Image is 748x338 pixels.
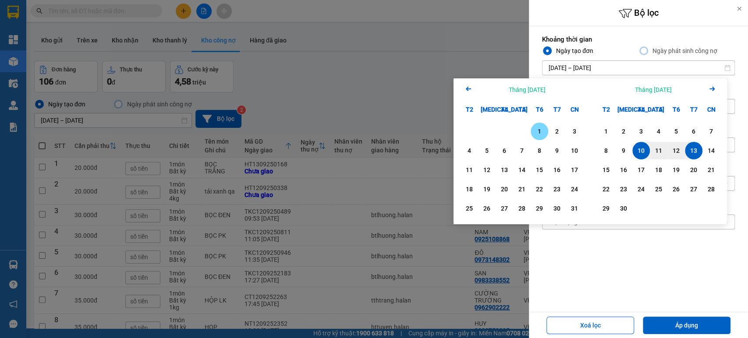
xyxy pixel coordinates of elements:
[568,165,581,175] div: 17
[632,180,650,198] div: Choose Thứ Tư, tháng 09 24 2025. It's available.
[649,46,717,56] div: Ngày phát sinh công nợ
[667,180,685,198] div: Choose Thứ Sáu, tháng 09 26 2025. It's available.
[702,123,720,140] div: Choose Chủ Nhật, tháng 09 7 2025. It's available.
[566,200,583,217] div: Choose Chủ Nhật, tháng 08 31 2025. It's available.
[496,101,513,118] div: T4
[617,165,630,175] div: 16
[650,161,667,179] div: Choose Thứ Năm, tháng 09 18 2025. It's available.
[566,123,583,140] div: Choose Chủ Nhật, tháng 08 3 2025. It's available.
[597,142,615,159] div: Choose Thứ Hai, tháng 09 8 2025. It's available.
[513,161,531,179] div: Choose Thứ Năm, tháng 08 14 2025. It's available.
[597,161,615,179] div: Choose Thứ Hai, tháng 09 15 2025. It's available.
[513,180,531,198] div: Choose Thứ Năm, tháng 08 21 2025. It's available.
[600,203,612,214] div: 29
[481,203,493,214] div: 26
[702,101,720,118] div: CN
[568,184,581,194] div: 24
[546,317,634,334] button: Xoá lọc
[463,184,475,194] div: 18
[685,123,702,140] div: Choose Thứ Bảy, tháng 09 6 2025. It's available.
[615,142,632,159] div: Choose Thứ Ba, tháng 09 9 2025. It's available.
[533,145,546,156] div: 8
[685,180,702,198] div: Choose Thứ Bảy, tháng 09 27 2025. It's available.
[688,145,700,156] div: 13
[531,180,548,198] div: Choose Thứ Sáu, tháng 08 22 2025. It's available.
[597,123,615,140] div: Choose Thứ Hai, tháng 09 1 2025. It's available.
[551,203,563,214] div: 30
[597,101,615,118] div: T2
[478,200,496,217] div: Choose Thứ Ba, tháng 08 26 2025. It's available.
[531,161,548,179] div: Choose Thứ Sáu, tháng 08 15 2025. It's available.
[615,161,632,179] div: Choose Thứ Ba, tháng 09 16 2025. It's available.
[617,184,630,194] div: 23
[478,142,496,159] div: Choose Thứ Ba, tháng 08 5 2025. It's available.
[597,180,615,198] div: Choose Thứ Hai, tháng 09 22 2025. It's available.
[529,7,748,20] h6: Bộ lọc
[615,200,632,217] div: Choose Thứ Ba, tháng 09 30 2025. It's available.
[513,200,531,217] div: Choose Thứ Năm, tháng 08 28 2025. It's available.
[454,78,727,224] div: Calendar.
[652,165,665,175] div: 18
[600,165,612,175] div: 15
[632,123,650,140] div: Choose Thứ Tư, tháng 09 3 2025. It's available.
[531,101,548,118] div: T6
[461,101,478,118] div: T2
[617,203,630,214] div: 30
[615,180,632,198] div: Choose Thứ Ba, tháng 09 23 2025. It's available.
[600,184,612,194] div: 22
[670,145,682,156] div: 12
[705,145,717,156] div: 14
[496,142,513,159] div: Choose Thứ Tư, tháng 08 6 2025. It's available.
[667,123,685,140] div: Choose Thứ Sáu, tháng 09 5 2025. It's available.
[463,165,475,175] div: 11
[533,203,546,214] div: 29
[643,317,730,334] button: Áp dụng
[496,161,513,179] div: Choose Thứ Tư, tháng 08 13 2025. It's available.
[533,126,546,137] div: 1
[509,85,546,94] div: Tháng [DATE]
[481,184,493,194] div: 19
[568,145,581,156] div: 10
[566,180,583,198] div: Choose Chủ Nhật, tháng 08 24 2025. It's available.
[551,165,563,175] div: 16
[632,161,650,179] div: Choose Thứ Tư, tháng 09 17 2025. It's available.
[463,84,474,94] svg: Arrow Left
[688,184,700,194] div: 27
[635,126,647,137] div: 3
[513,101,531,118] div: T5
[566,161,583,179] div: Choose Chủ Nhật, tháng 08 17 2025. It's available.
[688,165,700,175] div: 20
[685,142,702,159] div: Selected end date. Thứ Bảy, tháng 09 13 2025. It's available.
[461,200,478,217] div: Choose Thứ Hai, tháng 08 25 2025. It's available.
[548,123,566,140] div: Choose Thứ Bảy, tháng 08 2 2025. It's available.
[600,126,612,137] div: 1
[553,46,593,56] div: Ngày tạo đơn
[478,161,496,179] div: Choose Thứ Ba, tháng 08 12 2025. It's available.
[685,161,702,179] div: Choose Thứ Bảy, tháng 09 20 2025. It's available.
[463,84,474,95] button: Previous month.
[597,200,615,217] div: Choose Thứ Hai, tháng 09 29 2025. It's available.
[615,123,632,140] div: Choose Thứ Ba, tháng 09 2 2025. It's available.
[516,184,528,194] div: 21
[516,165,528,175] div: 14
[702,142,720,159] div: Choose Chủ Nhật, tháng 09 14 2025. It's available.
[548,200,566,217] div: Choose Thứ Bảy, tháng 08 30 2025. It's available.
[533,184,546,194] div: 22
[542,61,734,75] input: Select a date range.
[650,180,667,198] div: Choose Thứ Năm, tháng 09 25 2025. It's available.
[478,180,496,198] div: Choose Thứ Ba, tháng 08 19 2025. It's available.
[461,161,478,179] div: Choose Thứ Hai, tháng 08 11 2025. It's available.
[568,126,581,137] div: 3
[542,35,735,44] label: Khoảng thời gian
[667,142,685,159] div: Choose Thứ Sáu, tháng 09 12 2025. It's available.
[652,184,665,194] div: 25
[551,126,563,137] div: 2
[617,126,630,137] div: 2
[566,101,583,118] div: CN
[685,101,702,118] div: T7
[548,180,566,198] div: Choose Thứ Bảy, tháng 08 23 2025. It's available.
[652,126,665,137] div: 4
[617,145,630,156] div: 9
[670,165,682,175] div: 19
[652,145,665,156] div: 11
